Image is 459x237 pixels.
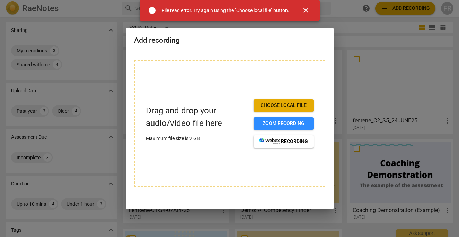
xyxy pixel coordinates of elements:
[162,7,289,14] div: File read error. Try again using the "Choose local file" button.
[259,138,308,145] span: recording
[259,120,308,127] span: Zoom recording
[259,102,308,109] span: Choose local file
[134,36,325,45] h2: Add recording
[148,6,156,15] span: error
[254,99,314,112] button: Choose local file
[254,117,314,130] button: Zoom recording
[254,135,314,148] button: recording
[146,135,248,142] p: Maximum file size is 2 GB
[146,105,248,129] p: Drag and drop your audio/video file here
[298,2,314,19] button: Close
[302,6,310,15] span: close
